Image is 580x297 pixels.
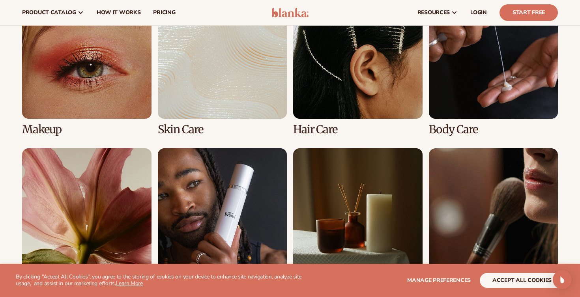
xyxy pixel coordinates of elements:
[22,148,152,294] div: 5 / 8
[158,148,287,294] div: 6 / 8
[500,4,558,21] a: Start Free
[407,276,471,284] span: Manage preferences
[116,280,143,287] a: Learn More
[271,8,309,17] img: logo
[97,9,141,16] span: How It Works
[429,148,558,294] div: 8 / 8
[293,148,423,294] div: 7 / 8
[470,9,487,16] span: LOGIN
[429,123,558,136] h3: Body Care
[16,274,308,287] p: By clicking "Accept All Cookies", you agree to the storing of cookies on your device to enhance s...
[22,123,152,136] h3: Makeup
[480,273,564,288] button: accept all cookies
[158,123,287,136] h3: Skin Care
[417,9,450,16] span: resources
[22,9,76,16] span: product catalog
[553,270,572,289] div: Open Intercom Messenger
[293,123,423,136] h3: Hair Care
[153,9,175,16] span: pricing
[407,273,471,288] button: Manage preferences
